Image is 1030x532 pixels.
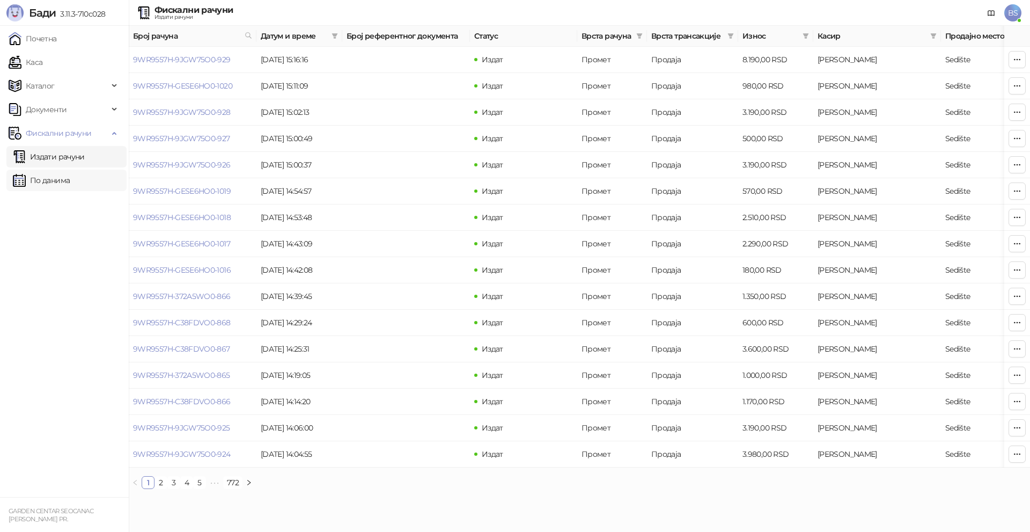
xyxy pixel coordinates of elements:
[813,47,941,73] td: Branislav Seočanac
[129,257,256,283] td: 9WR9557H-GESE6HO0-1016
[129,476,142,489] li: Претходна страна
[56,9,105,19] span: 3.11.3-710c028
[142,476,154,489] li: 1
[577,441,647,468] td: Промет
[803,33,809,39] span: filter
[738,415,813,441] td: 3.190,00 RSD
[577,310,647,336] td: Промет
[738,73,813,99] td: 980,00 RSD
[256,126,342,152] td: [DATE] 15:00:49
[129,126,256,152] td: 9WR9557H-9JGW75O0-927
[133,370,230,380] a: 9WR9557H-372A5WO0-865
[577,257,647,283] td: Промет
[738,283,813,310] td: 1.350,00 RSD
[647,99,738,126] td: Продаја
[129,205,256,231] td: 9WR9557H-GESE6HO0-1018
[577,362,647,389] td: Промет
[577,152,647,178] td: Промет
[725,28,736,44] span: filter
[133,213,231,222] a: 9WR9557H-GESE6HO0-1018
[482,160,503,170] span: Издат
[223,476,242,489] li: 772
[738,178,813,205] td: 570,00 RSD
[133,397,231,406] a: 9WR9557H-C38FDVO0-866
[129,73,256,99] td: 9WR9557H-GESE6HO0-1020
[738,99,813,126] td: 3.190,00 RSD
[154,476,167,489] li: 2
[133,291,231,301] a: 9WR9557H-372A5WO0-866
[727,33,734,39] span: filter
[577,99,647,126] td: Промет
[813,310,941,336] td: Branislav Seočanac
[154,6,233,14] div: Фискални рачуни
[647,47,738,73] td: Продаја
[738,152,813,178] td: 3.190,00 RSD
[577,231,647,257] td: Промет
[813,26,941,47] th: Касир
[482,239,503,249] span: Издат
[133,186,231,196] a: 9WR9557H-GESE6HO0-1019
[133,55,231,64] a: 9WR9557H-9JGW75O0-929
[9,507,93,523] small: GARDEN CENTAR SEOCANAC [PERSON_NAME] PR.
[813,389,941,415] td: Branislav Seočanac
[133,239,230,249] a: 9WR9557H-GESE6HO0-1017
[256,99,342,126] td: [DATE] 15:02:13
[167,476,180,489] li: 3
[132,479,138,486] span: left
[129,178,256,205] td: 9WR9557H-GESE6HO0-1019
[651,30,723,42] span: Врста трансакције
[577,26,647,47] th: Врста рачуна
[577,389,647,415] td: Промет
[256,73,342,99] td: [DATE] 15:11:09
[129,415,256,441] td: 9WR9557H-9JGW75O0-925
[738,389,813,415] td: 1.170,00 RSD
[154,14,233,20] div: Издати рачуни
[129,476,142,489] button: left
[181,477,193,489] a: 4
[180,476,193,489] li: 4
[133,449,231,459] a: 9WR9557H-9JGW75O0-924
[482,213,503,222] span: Издат
[738,126,813,152] td: 500,00 RSD
[133,81,232,91] a: 9WR9557H-GESE6HO0-1020
[482,397,503,406] span: Издат
[9,52,42,73] a: Каса
[129,362,256,389] td: 9WR9557H-372A5WO0-865
[155,477,167,489] a: 2
[482,81,503,91] span: Издат
[647,126,738,152] td: Продаја
[194,477,205,489] a: 5
[800,28,811,44] span: filter
[647,257,738,283] td: Продаја
[129,283,256,310] td: 9WR9557H-372A5WO0-866
[329,28,340,44] span: filter
[577,178,647,205] td: Промет
[647,415,738,441] td: Продаја
[482,344,503,354] span: Издат
[738,205,813,231] td: 2.510,00 RSD
[813,178,941,205] td: Branislav Seočanac
[256,257,342,283] td: [DATE] 14:42:08
[813,205,941,231] td: Branislav Seočanac
[928,28,939,44] span: filter
[742,30,798,42] span: Износ
[256,178,342,205] td: [DATE] 14:54:57
[647,389,738,415] td: Продаја
[9,28,57,49] a: Почетна
[636,33,643,39] span: filter
[577,47,647,73] td: Промет
[142,477,154,489] a: 1
[256,152,342,178] td: [DATE] 15:00:37
[129,26,256,47] th: Број рачуна
[813,362,941,389] td: Branislav Seočanac
[577,73,647,99] td: Промет
[256,283,342,310] td: [DATE] 14:39:45
[13,146,85,167] a: Издати рачуни
[133,265,231,275] a: 9WR9557H-GESE6HO0-1016
[246,479,252,486] span: right
[256,310,342,336] td: [DATE] 14:29:24
[256,231,342,257] td: [DATE] 14:43:09
[133,107,231,117] a: 9WR9557H-9JGW75O0-928
[133,344,230,354] a: 9WR9557H-C38FDVO0-867
[738,441,813,468] td: 3.980,00 RSD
